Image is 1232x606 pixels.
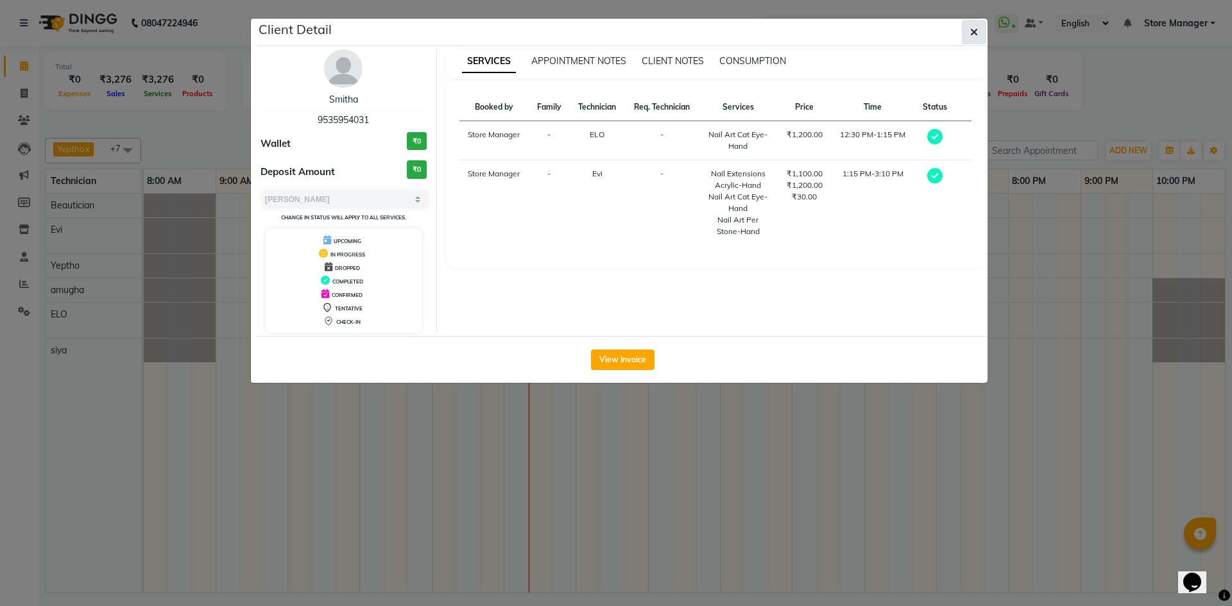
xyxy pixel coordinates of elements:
[625,121,699,160] td: -
[591,349,654,370] button: View Invoice
[332,278,363,285] span: COMPLETED
[592,169,603,178] span: Evi
[831,121,914,160] td: 12:30 PM-1:15 PM
[334,238,361,244] span: UPCOMING
[778,94,831,121] th: Price
[259,20,332,39] h5: Client Detail
[261,165,335,180] span: Deposit Amount
[324,49,363,88] img: avatar
[529,94,570,121] th: Family
[336,319,361,325] span: CHECK-IN
[625,160,699,246] td: -
[335,305,363,312] span: TENTATIVE
[625,94,699,121] th: Req. Technician
[330,251,365,258] span: IN PROGRESS
[785,180,823,191] div: ₹1,200.00
[590,130,604,139] span: ELO
[531,55,626,67] span: APPOINTMENT NOTES
[529,160,570,246] td: -
[831,160,914,246] td: 1:15 PM-3:10 PM
[281,214,406,221] small: Change in status will apply to all services.
[459,121,529,160] td: Store Manager
[698,94,778,121] th: Services
[785,168,823,180] div: ₹1,100.00
[459,160,529,246] td: Store Manager
[706,129,770,152] div: Nail Art Cat Eye-Hand
[261,137,291,151] span: Wallet
[1178,555,1219,593] iframe: chat widget
[462,50,516,73] span: SERVICES
[459,94,529,121] th: Booked by
[642,55,704,67] span: CLIENT NOTES
[407,132,427,151] h3: ₹0
[831,94,914,121] th: Time
[706,168,770,191] div: Nail Extensions Acrylic-Hand
[785,191,823,203] div: ₹30.00
[335,265,360,271] span: DROPPED
[318,114,369,126] span: 9535954031
[407,160,427,179] h3: ₹0
[570,94,625,121] th: Technician
[529,121,570,160] td: -
[719,55,786,67] span: CONSUMPTION
[329,94,358,105] a: Smitha
[785,129,823,140] div: ₹1,200.00
[914,94,955,121] th: Status
[706,191,770,214] div: Nail Art Cat Eye-Hand
[332,292,363,298] span: CONFIRMED
[706,214,770,237] div: Nail Art Per Stone-Hand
